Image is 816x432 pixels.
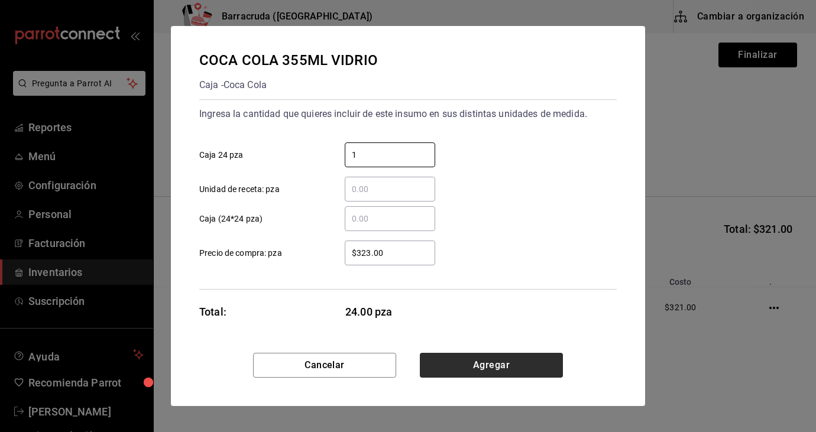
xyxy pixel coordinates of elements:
input: Unidad de receta: pza [345,182,435,196]
div: Total: [199,304,226,320]
button: Cancelar [253,353,396,378]
div: COCA COLA 355ML VIDRIO [199,50,378,71]
span: Caja 24 pza [199,149,243,161]
span: Precio de compra: pza [199,247,282,259]
input: Precio de compra: pza [345,246,435,260]
input: Caja (24*24 pza) [345,212,435,226]
span: Unidad de receta: pza [199,183,280,196]
input: Caja 24 pza [345,148,435,162]
div: Caja - Coca Cola [199,76,378,95]
div: Ingresa la cantidad que quieres incluir de este insumo en sus distintas unidades de medida. [199,105,617,124]
span: 24.00 pza [345,304,436,320]
span: Caja (24*24 pza) [199,213,263,225]
button: Agregar [420,353,563,378]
